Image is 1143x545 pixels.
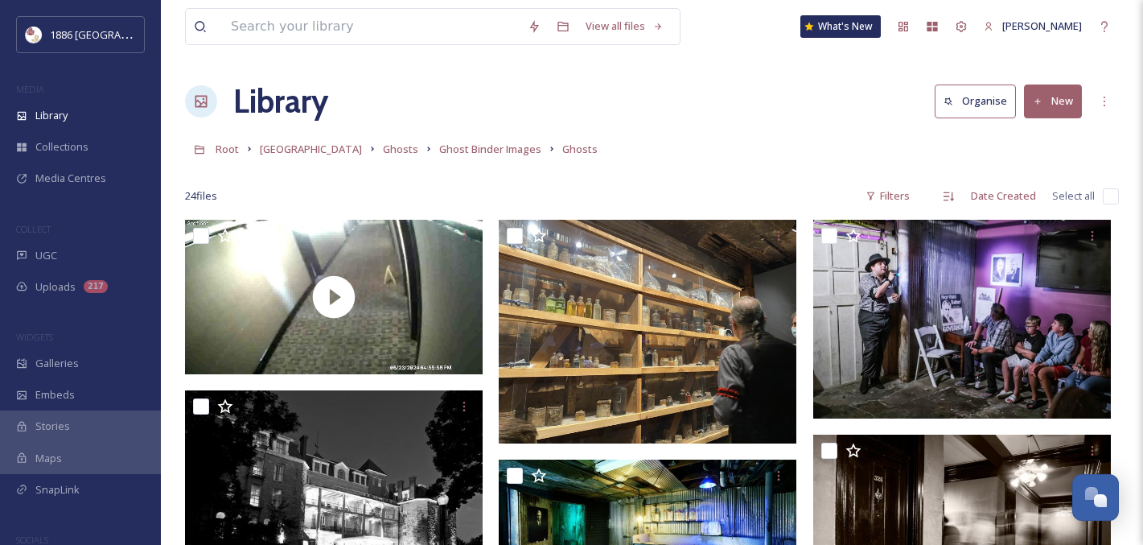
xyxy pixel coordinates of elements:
[35,419,70,434] span: Stories
[1002,19,1082,33] span: [PERSON_NAME]
[233,77,328,126] a: Library
[383,142,418,156] span: Ghosts
[35,451,62,466] span: Maps
[185,220,483,374] img: thumbnail
[1072,474,1119,521] button: Open Chat
[35,248,57,263] span: UGC
[35,279,76,295] span: Uploads
[260,142,362,156] span: [GEOGRAPHIC_DATA]
[578,10,672,42] a: View all files
[35,139,88,155] span: Collections
[84,280,108,293] div: 217
[439,139,541,159] a: Ghost Binder Images
[35,387,75,403] span: Embeds
[1024,85,1082,118] button: New
[260,139,362,159] a: [GEOGRAPHIC_DATA]
[223,9,520,44] input: Search your library
[857,180,918,212] div: Filters
[185,188,217,204] span: 24 file s
[16,331,53,343] span: WIDGETS
[16,83,44,95] span: MEDIA
[813,220,1111,419] img: G6M_0384-edit.jpg
[16,223,51,235] span: COLLECT
[50,27,177,42] span: 1886 [GEOGRAPHIC_DATA]
[35,171,106,186] span: Media Centres
[1052,188,1095,204] span: Select all
[963,180,1044,212] div: Date Created
[35,356,79,371] span: Galleries
[216,142,239,156] span: Root
[383,139,418,159] a: Ghosts
[439,142,541,156] span: Ghost Binder Images
[35,108,68,123] span: Library
[935,85,1024,118] a: Organise
[216,139,239,159] a: Root
[562,142,598,156] span: Ghosts
[976,10,1090,42] a: [PERSON_NAME]
[935,85,1016,118] button: Organise
[562,139,598,159] a: Ghosts
[26,27,42,43] img: logos.png
[499,220,796,444] img: Ghost Tours Wall of Bottles.jpg
[800,15,881,38] a: What's New
[35,482,80,498] span: SnapLink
